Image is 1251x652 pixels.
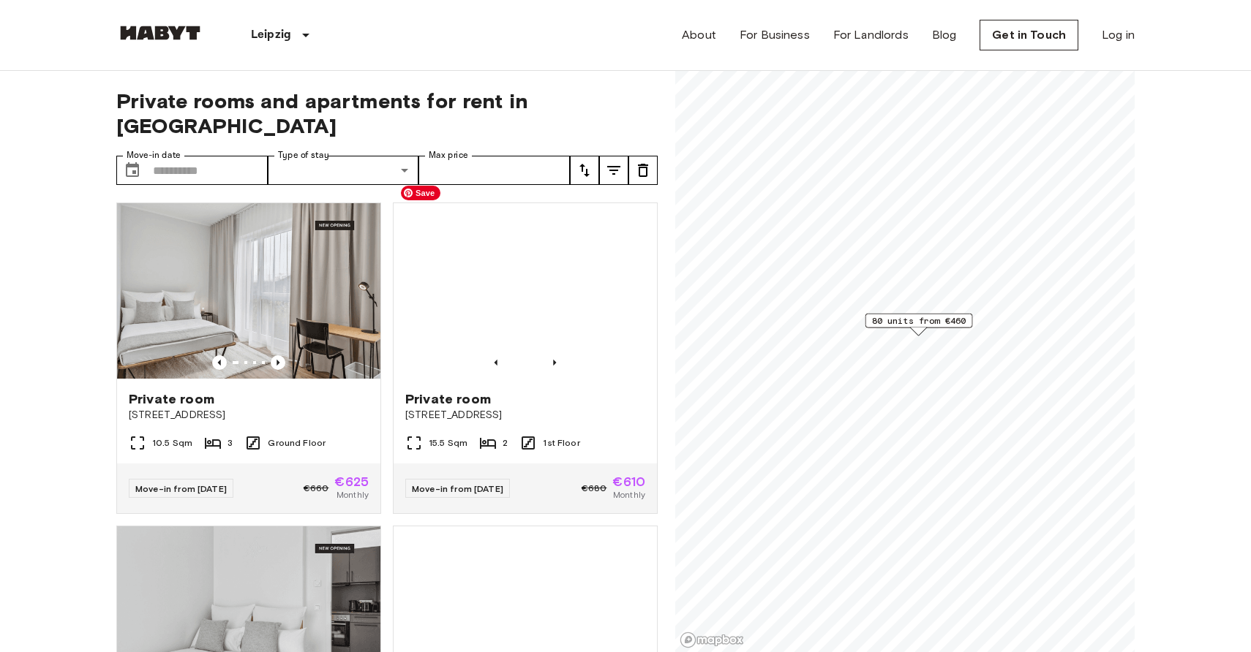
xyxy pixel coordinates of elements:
span: 15.5 Sqm [429,436,467,450]
div: Map marker [865,314,973,336]
a: Log in [1102,26,1135,44]
button: tune [628,156,658,185]
span: Private room [405,390,491,408]
button: tune [570,156,599,185]
span: Ground Floor [268,436,326,450]
label: Type of stay [278,149,329,162]
span: 1st Floor [543,436,579,450]
span: Monthly [337,488,369,501]
button: Previous image [271,355,285,370]
span: Save [401,186,440,200]
span: 2 [503,436,508,450]
span: 3 [228,436,233,450]
p: Leipzig [251,26,291,44]
img: Habyt [116,26,204,40]
span: €610 [612,475,645,488]
span: Move-in from [DATE] [412,483,503,494]
span: 10.5 Sqm [152,436,192,450]
span: €680 [582,482,607,495]
span: Private rooms and apartments for rent in [GEOGRAPHIC_DATA] [116,88,658,138]
span: Monthly [613,488,645,501]
button: Choose date [118,156,147,185]
span: €625 [334,475,369,488]
a: Marketing picture of unit DE-13-001-111-002Previous imagePrevious imagePrivate room[STREET_ADDRES... [393,202,658,514]
span: [STREET_ADDRESS] [405,408,645,422]
label: Move-in date [127,149,181,162]
span: 80 units from €460 [872,314,966,327]
span: [STREET_ADDRESS] [129,408,369,422]
span: Private room [129,390,214,408]
span: €660 [304,482,329,495]
a: About [682,26,716,44]
a: For Business [740,26,810,44]
button: Previous image [489,355,503,370]
a: Get in Touch [980,20,1078,50]
img: Marketing picture of unit DE-13-001-111-002 [394,203,657,379]
span: Move-in from [DATE] [135,483,227,494]
button: Previous image [212,355,227,370]
button: tune [599,156,628,185]
a: For Landlords [833,26,909,44]
a: Blog [932,26,957,44]
button: Previous image [547,355,562,370]
img: Marketing picture of unit DE-13-001-002-001 [117,203,380,379]
a: Mapbox logo [680,632,744,648]
a: Marketing picture of unit DE-13-001-002-001Previous imagePrevious imagePrivate room[STREET_ADDRES... [116,202,381,514]
label: Max price [429,149,468,162]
